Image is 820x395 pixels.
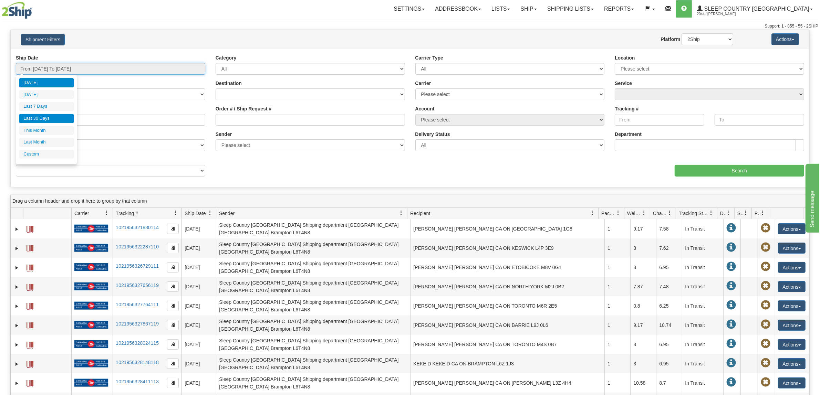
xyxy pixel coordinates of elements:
[726,358,736,368] span: In Transit
[656,277,682,296] td: 7.48
[661,36,681,43] label: Platform
[181,373,216,393] td: [DATE]
[656,316,682,335] td: 10.74
[388,0,430,18] a: Settings
[630,316,656,335] td: 9.17
[219,210,235,217] span: Sender
[720,210,726,217] span: Delivery Status
[778,223,806,234] button: Actions
[2,23,818,29] div: Support: 1 - 855 - 55 - 2SHIP
[761,320,770,329] span: Pickup Not Assigned
[216,238,410,258] td: Sleep Country [GEOGRAPHIC_DATA] Shipping department [GEOGRAPHIC_DATA] [GEOGRAPHIC_DATA] Brampton ...
[761,243,770,252] span: Pickup Not Assigned
[167,359,179,369] button: Copy to clipboard
[761,223,770,233] span: Pickup Not Assigned
[656,296,682,316] td: 6.25
[410,210,430,217] span: Recipient
[726,300,736,310] span: In Transit
[410,354,604,373] td: KEKE D KEKE D CA ON BRAMPTON L6Z 1J3
[410,373,604,393] td: [PERSON_NAME] [PERSON_NAME] CA ON [PERSON_NAME] L3Z 4H4
[615,131,642,138] label: Department
[656,238,682,258] td: 7.62
[630,335,656,354] td: 3
[11,194,809,208] div: grid grouping header
[415,105,435,112] label: Account
[604,316,630,335] td: 1
[74,210,89,217] span: Carrier
[181,354,216,373] td: [DATE]
[627,210,642,217] span: Weight
[74,224,108,233] img: 20 - Canada Post
[167,243,179,253] button: Copy to clipboard
[587,207,598,219] a: Recipient filter column settings
[599,0,639,18] a: Reports
[13,226,20,233] a: Expand
[27,300,33,311] a: Label
[181,219,216,238] td: [DATE]
[2,2,32,19] img: logo2044.jpg
[216,277,410,296] td: Sleep Country [GEOGRAPHIC_DATA] Shipping department [GEOGRAPHIC_DATA] [GEOGRAPHIC_DATA] Brampton ...
[415,54,443,61] label: Carrier Type
[682,219,723,238] td: In Transit
[761,300,770,310] span: Pickup Not Assigned
[604,335,630,354] td: 1
[74,359,108,368] img: 20 - Canada Post
[682,316,723,335] td: In Transit
[5,4,64,12] div: Send message
[604,258,630,277] td: 1
[13,245,20,252] a: Expand
[778,320,806,331] button: Actions
[740,207,751,219] a: Shipment Issues filter column settings
[615,54,635,61] label: Location
[21,34,65,45] button: Shipment Filters
[755,210,760,217] span: Pickup Status
[615,80,632,87] label: Service
[204,207,216,219] a: Ship Date filter column settings
[726,320,736,329] span: In Transit
[216,258,410,277] td: Sleep Country [GEOGRAPHIC_DATA] Shipping department [GEOGRAPHIC_DATA] [GEOGRAPHIC_DATA] Brampton ...
[181,238,216,258] td: [DATE]
[778,377,806,388] button: Actions
[604,354,630,373] td: 1
[656,354,682,373] td: 6.95
[167,262,179,273] button: Copy to clipboard
[116,321,159,327] a: 1021956327867119
[682,258,723,277] td: In Transit
[630,296,656,316] td: 0.8
[27,377,33,388] a: Label
[656,373,682,393] td: 8.7
[101,207,113,219] a: Carrier filter column settings
[116,244,159,249] a: 1021956322287110
[778,300,806,311] button: Actions
[682,296,723,316] td: In Transit
[116,263,159,269] a: 1021956326729111
[604,238,630,258] td: 1
[216,335,410,354] td: Sleep Country [GEOGRAPHIC_DATA] Shipping department [GEOGRAPHIC_DATA] [GEOGRAPHIC_DATA] Brampton ...
[682,238,723,258] td: In Transit
[74,321,108,329] img: 20 - Canada Post
[395,207,407,219] a: Sender filter column settings
[638,207,650,219] a: Weight filter column settings
[167,301,179,311] button: Copy to clipboard
[715,114,804,126] input: To
[116,302,159,307] a: 1021956327764111
[542,0,599,18] a: Shipping lists
[630,258,656,277] td: 3
[415,80,431,87] label: Carrier
[74,244,108,252] img: 20 - Canada Post
[116,282,159,288] a: 1021956327656119
[216,105,272,112] label: Order # / Ship Request #
[656,219,682,238] td: 7.58
[27,281,33,292] a: Label
[216,373,410,393] td: Sleep Country [GEOGRAPHIC_DATA] Shipping department [GEOGRAPHIC_DATA] [GEOGRAPHIC_DATA] Brampton ...
[74,263,108,271] img: 20 - Canada Post
[13,303,20,310] a: Expand
[13,341,20,348] a: Expand
[410,238,604,258] td: [PERSON_NAME] [PERSON_NAME] CA ON KESWICK L4P 3E9
[216,131,232,138] label: Sender
[726,262,736,271] span: In Transit
[486,0,515,18] a: Lists
[515,0,542,18] a: Ship
[630,354,656,373] td: 3
[27,319,33,330] a: Label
